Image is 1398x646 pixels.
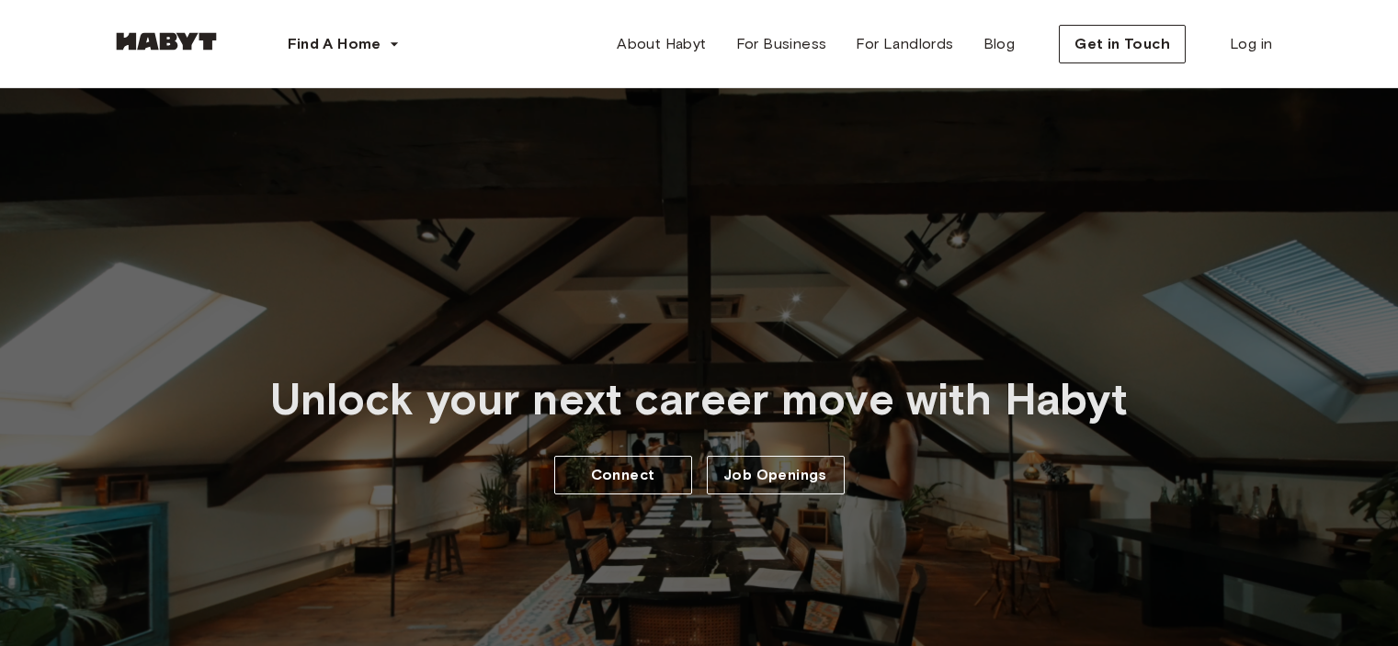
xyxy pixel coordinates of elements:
[723,464,827,486] span: Job Openings
[983,33,1016,55] span: Blog
[273,26,415,62] button: Find A Home
[736,33,827,55] span: For Business
[722,26,842,62] a: For Business
[1215,26,1287,62] a: Log in
[1059,25,1186,63] button: Get in Touch
[707,456,845,494] a: Job Openings
[1230,33,1272,55] span: Log in
[288,33,381,55] span: Find A Home
[554,456,692,494] a: Connect
[111,32,222,51] img: Habyt
[591,464,655,486] span: Connect
[617,33,706,55] span: About Habyt
[1074,33,1170,55] span: Get in Touch
[841,26,968,62] a: For Landlords
[602,26,721,62] a: About Habyt
[969,26,1030,62] a: Blog
[270,372,1129,426] span: Unlock your next career move with Habyt
[856,33,953,55] span: For Landlords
